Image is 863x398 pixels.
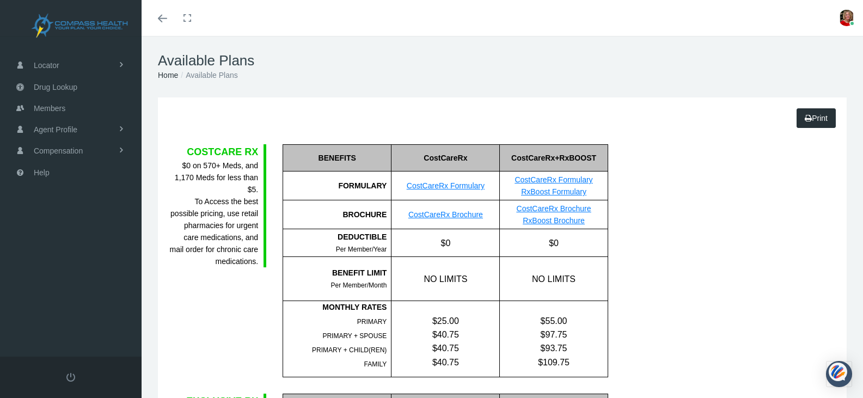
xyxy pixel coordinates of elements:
[391,356,499,369] div: $40.75
[34,98,65,119] span: Members
[500,356,607,369] div: $109.75
[158,52,847,69] h1: Available Plans
[391,257,499,301] div: NO LIMITS
[283,301,387,313] div: MONTHLY RATES
[14,12,145,39] img: COMPASS HEALTH, INC
[357,318,387,326] span: PRIMARY
[521,187,586,196] a: RxBoost Formulary
[407,181,485,190] a: CostCareRx Formulary
[34,140,83,161] span: Compensation
[829,362,847,382] img: svg+xml;base64,PHN2ZyB3aWR0aD0iNDQiIGhlaWdodD0iNDQiIHZpZXdCb3g9IjAgMCA0NCA0NCIgZmlsbD0ibm9uZSIgeG...
[283,144,391,172] div: BENEFITS
[499,257,607,301] div: NO LIMITS
[283,200,391,229] div: BROCHURE
[391,328,499,341] div: $40.75
[34,55,59,76] span: Locator
[408,210,483,219] a: CostCareRx Brochure
[391,229,499,256] div: $0
[178,69,237,81] li: Available Plans
[34,162,50,183] span: Help
[331,281,387,289] span: Per Member/Month
[500,328,607,341] div: $97.75
[158,71,178,79] a: Home
[34,77,77,97] span: Drug Lookup
[283,172,391,200] div: FORMULARY
[169,160,258,267] div: $0 on 570+ Meds, and 1,170 Meds for less than $5. To Access the best possible pricing, use retail...
[499,144,607,172] div: CostCareRx+RxBOOST
[838,10,855,26] img: S_Profile_Picture_15912.jpeg
[312,346,387,354] span: PRIMARY + CHILD(REN)
[500,314,607,328] div: $55.00
[391,144,499,172] div: CostCareRx
[283,231,387,243] div: DEDUCTIBLE
[523,216,585,225] a: RxBoost Brochure
[283,267,387,279] div: BENEFIT LIMIT
[169,144,258,160] div: COSTCARE RX
[391,341,499,355] div: $40.75
[500,341,607,355] div: $93.75
[515,175,592,184] a: CostCareRx Formulary
[322,332,387,340] span: PRIMARY + SPOUSE
[499,229,607,256] div: $0
[34,119,77,140] span: Agent Profile
[391,314,499,328] div: $25.00
[517,204,591,213] a: CostCareRx Brochure
[336,246,387,253] span: Per Member/Year
[826,361,852,387] div: Open Intercom Messenger
[364,360,387,368] span: FAMILY
[797,108,836,128] a: Print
